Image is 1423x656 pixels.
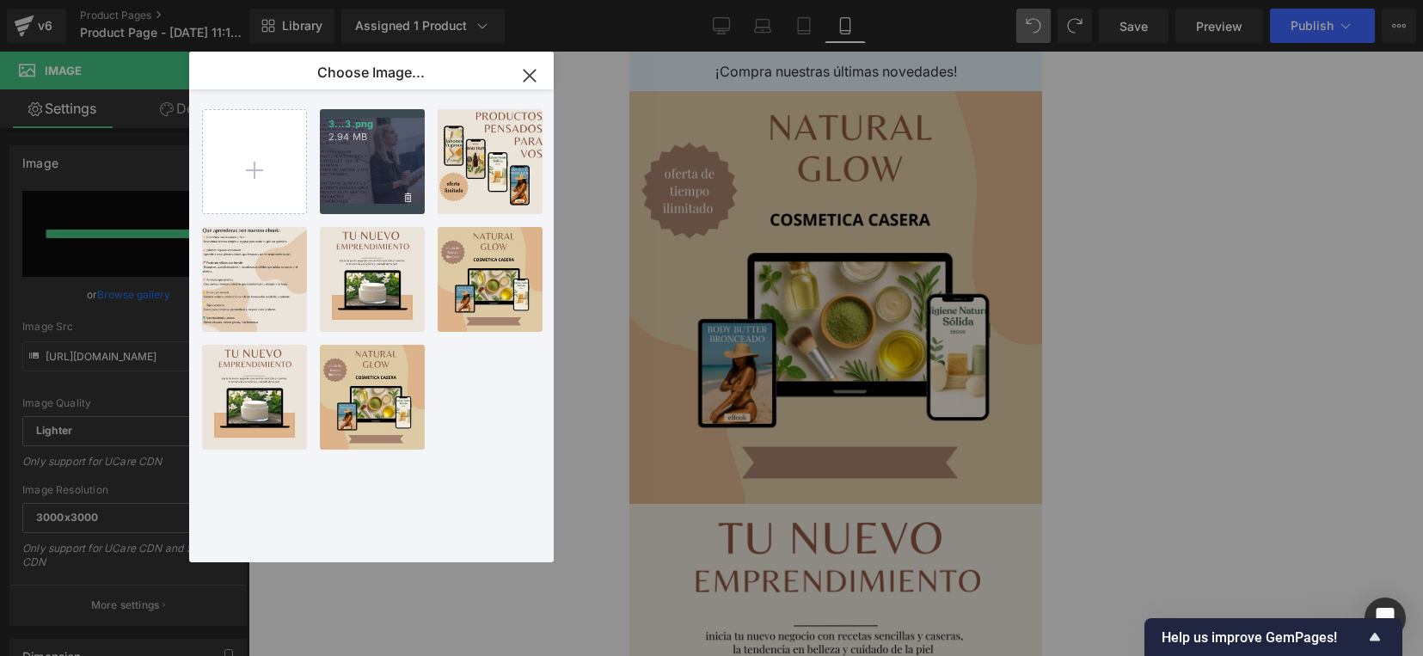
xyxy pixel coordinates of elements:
p: ¡Compra nuestras últimas novedades! [38,13,375,27]
div: Open Intercom Messenger [1365,598,1406,639]
p: 3...3.png [328,118,416,131]
p: Choose Image... [317,64,425,81]
button: Show survey - Help us improve GemPages! [1162,627,1385,647]
p: 2.94 MB [328,131,416,144]
span: Help us improve GemPages! [1162,629,1365,646]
